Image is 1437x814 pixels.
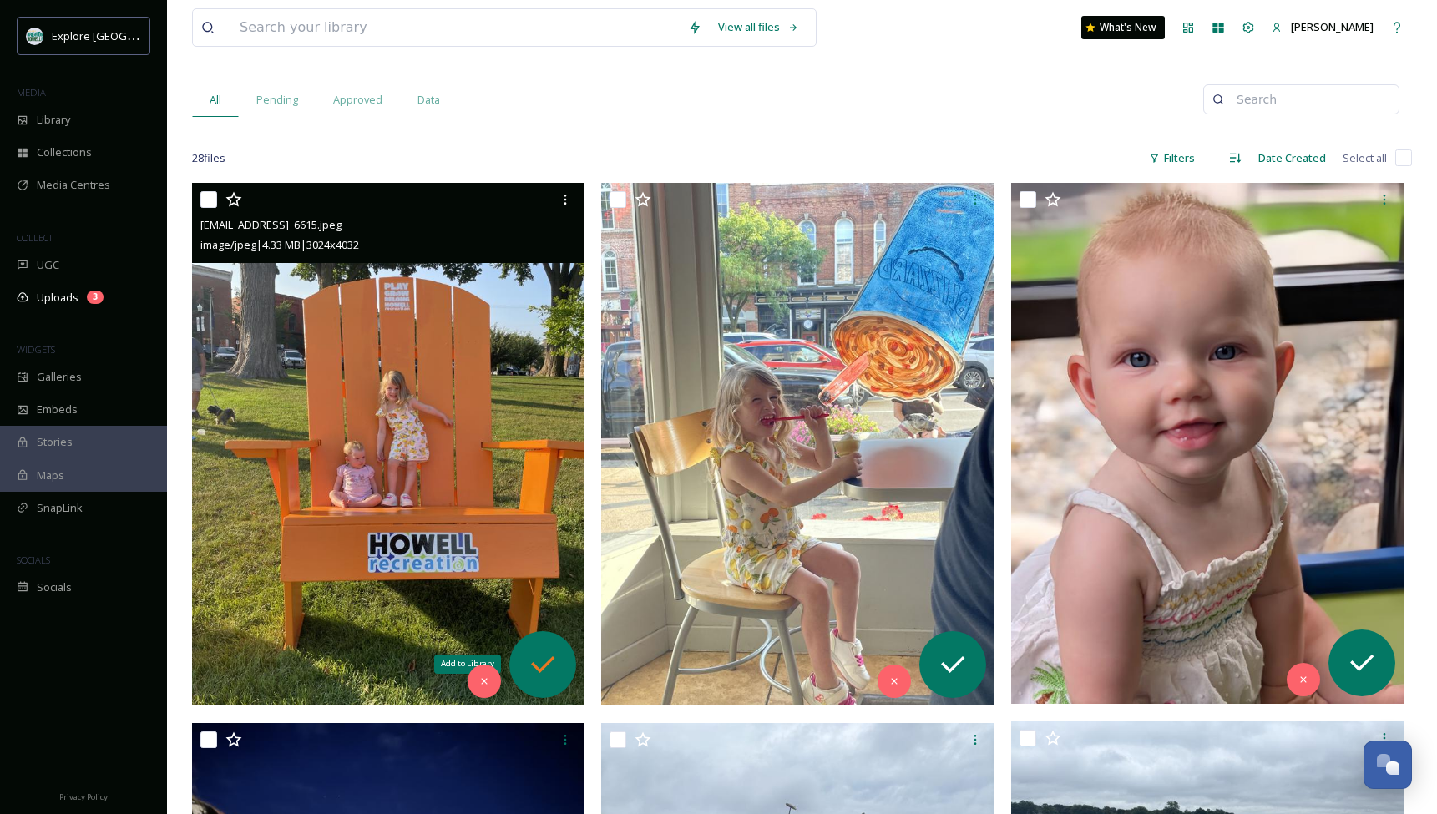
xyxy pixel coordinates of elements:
span: Collections [37,144,92,160]
span: Pending [256,92,298,108]
span: All [210,92,221,108]
span: Explore [GEOGRAPHIC_DATA][PERSON_NAME] [52,28,281,43]
span: Maps [37,468,64,483]
a: Privacy Policy [59,786,108,806]
span: UGC [37,257,59,273]
span: Embeds [37,402,78,417]
img: ext_1755351614.626967_klettmer@umich.edu-IMG_6615.jpeg [192,183,584,705]
span: MEDIA [17,86,46,99]
span: SOCIALS [17,554,50,566]
a: View all files [710,11,807,43]
span: Socials [37,579,72,595]
div: 3 [87,291,104,304]
a: [PERSON_NAME] [1263,11,1382,43]
div: Filters [1141,142,1203,174]
span: COLLECT [17,231,53,244]
span: 28 file s [192,150,225,166]
span: Data [417,92,440,108]
span: Privacy Policy [59,791,108,802]
span: [EMAIL_ADDRESS]_6615.jpeg [200,217,342,232]
input: Search your library [231,9,680,46]
a: What's New [1081,16,1165,39]
span: Library [37,112,70,128]
img: ext_1754095582.366375_lfpratt09@gmail.com-Madeleine Library.jpg [1011,183,1404,704]
span: SnapLink [37,500,83,516]
button: Open Chat [1364,741,1412,789]
span: Stories [37,434,73,450]
img: 67e7af72-b6c8-455a-acf8-98e6fe1b68aa.avif [27,28,43,44]
span: Media Centres [37,177,110,193]
span: WIDGETS [17,343,55,356]
span: Select all [1343,150,1387,166]
span: Approved [333,92,382,108]
input: Search [1228,83,1390,116]
div: Add to Library [434,655,501,673]
span: [PERSON_NAME] [1291,19,1374,34]
span: Galleries [37,369,82,385]
span: Uploads [37,290,78,306]
span: image/jpeg | 4.33 MB | 3024 x 4032 [200,237,359,252]
div: Date Created [1250,142,1334,174]
img: ext_1755351566.326993_klettmer@umich.edu-IMG_6599.jpeg [601,183,994,705]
